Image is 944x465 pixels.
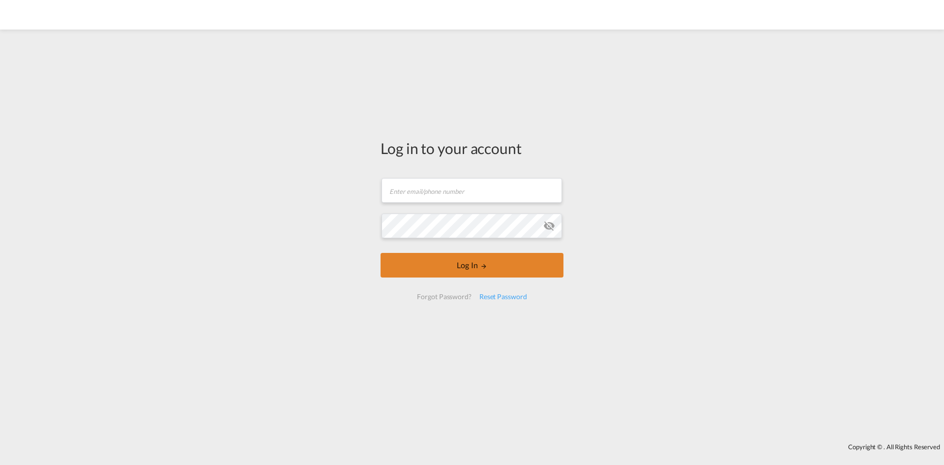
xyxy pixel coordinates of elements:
[475,288,531,306] div: Reset Password
[543,220,555,232] md-icon: icon-eye-off
[381,253,563,278] button: LOGIN
[381,138,563,158] div: Log in to your account
[413,288,475,306] div: Forgot Password?
[382,178,562,203] input: Enter email/phone number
